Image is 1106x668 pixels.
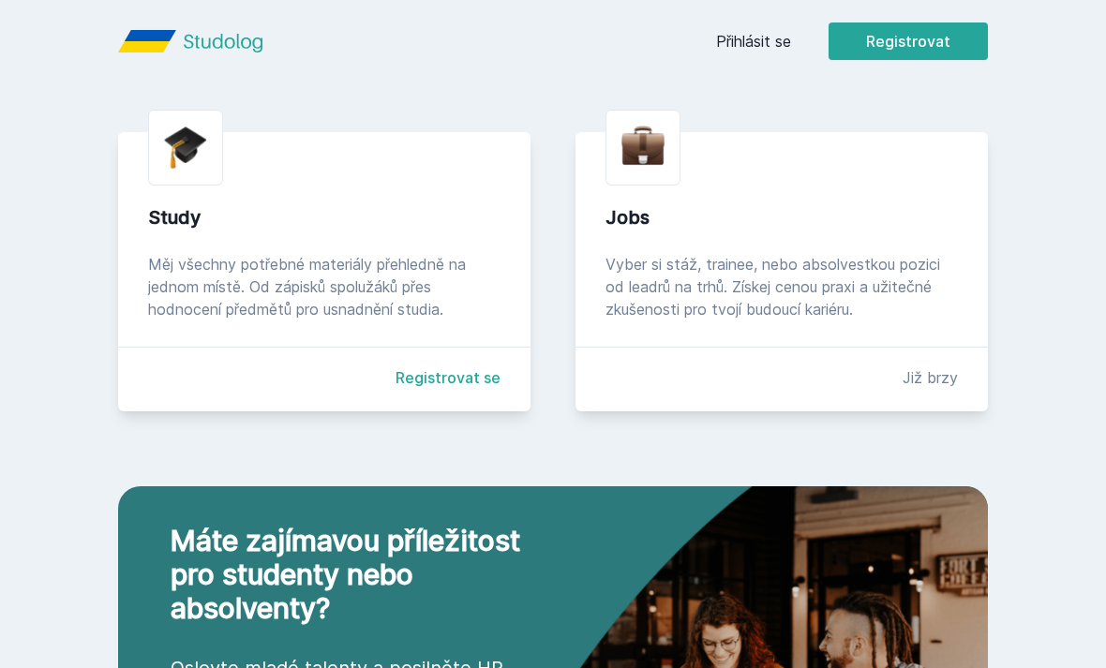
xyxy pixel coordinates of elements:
div: Vyber si stáž, trainee, nebo absolvestkou pozici od leadrů na trhů. Získej cenou praxi a užitečné... [605,253,958,320]
h2: Máte zajímavou příležitost pro studenty nebo absolventy? [171,524,546,625]
a: Přihlásit se [716,30,791,52]
div: Study [148,204,501,230]
div: Jobs [605,204,958,230]
a: Registrovat se [396,366,501,389]
img: briefcase.png [621,122,665,170]
img: graduation-cap.png [164,126,207,170]
div: Již brzy [903,366,958,389]
button: Registrovat [829,22,988,60]
div: Měj všechny potřebné materiály přehledně na jednom místě. Od zápisků spolužáků přes hodnocení pře... [148,253,501,320]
